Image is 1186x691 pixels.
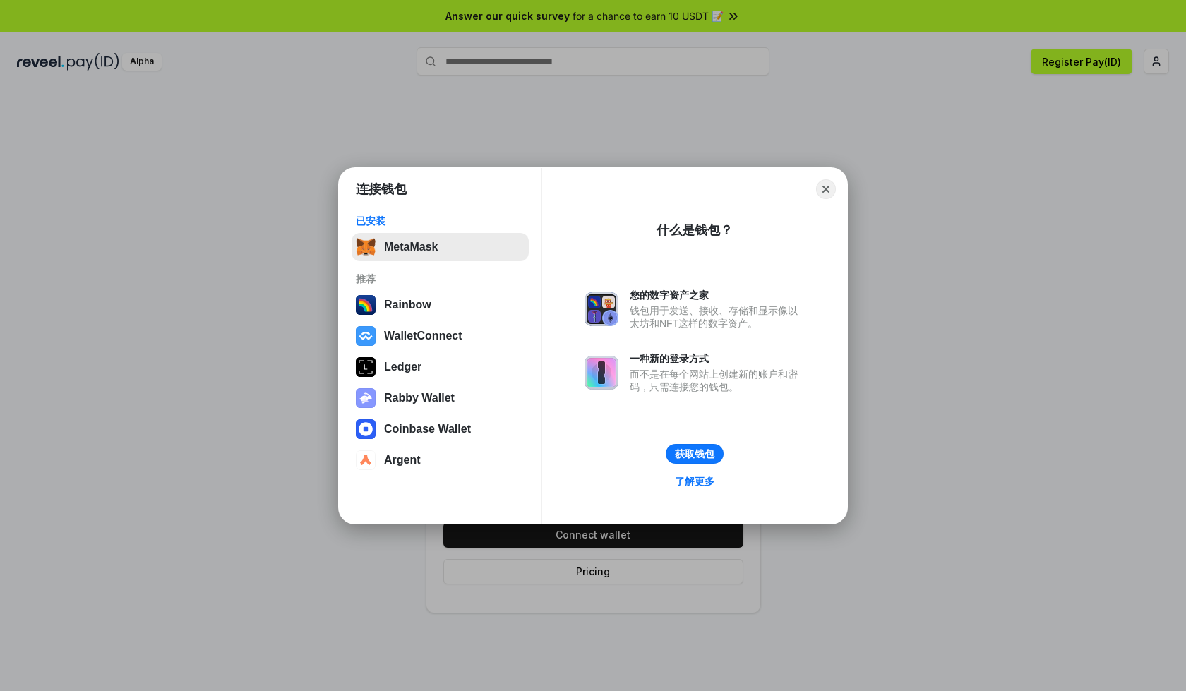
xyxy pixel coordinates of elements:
[816,179,836,199] button: Close
[356,181,407,198] h1: 连接钱包
[356,237,376,257] img: svg+xml,%3Csvg%20fill%3D%22none%22%20height%3D%2233%22%20viewBox%3D%220%200%2035%2033%22%20width%...
[384,361,421,373] div: Ledger
[384,454,421,467] div: Argent
[356,357,376,377] img: svg+xml,%3Csvg%20xmlns%3D%22http%3A%2F%2Fwww.w3.org%2F2000%2Fsvg%22%20width%3D%2228%22%20height%3...
[352,322,529,350] button: WalletConnect
[356,388,376,408] img: svg+xml,%3Csvg%20xmlns%3D%22http%3A%2F%2Fwww.w3.org%2F2000%2Fsvg%22%20fill%3D%22none%22%20viewBox...
[356,295,376,315] img: svg+xml,%3Csvg%20width%3D%22120%22%20height%3D%22120%22%20viewBox%3D%220%200%20120%20120%22%20fil...
[352,291,529,319] button: Rainbow
[384,392,455,404] div: Rabby Wallet
[585,292,618,326] img: svg+xml,%3Csvg%20xmlns%3D%22http%3A%2F%2Fwww.w3.org%2F2000%2Fsvg%22%20fill%3D%22none%22%20viewBox...
[384,299,431,311] div: Rainbow
[356,215,525,227] div: 已安装
[356,272,525,285] div: 推荐
[657,222,733,239] div: 什么是钱包？
[356,326,376,346] img: svg+xml,%3Csvg%20width%3D%2228%22%20height%3D%2228%22%20viewBox%3D%220%200%2028%2028%22%20fill%3D...
[384,241,438,253] div: MetaMask
[352,415,529,443] button: Coinbase Wallet
[630,304,805,330] div: 钱包用于发送、接收、存储和显示像以太坊和NFT这样的数字资产。
[630,352,805,365] div: 一种新的登录方式
[630,289,805,301] div: 您的数字资产之家
[356,419,376,439] img: svg+xml,%3Csvg%20width%3D%2228%22%20height%3D%2228%22%20viewBox%3D%220%200%2028%2028%22%20fill%3D...
[666,444,724,464] button: 获取钱包
[675,447,714,460] div: 获取钱包
[585,356,618,390] img: svg+xml,%3Csvg%20xmlns%3D%22http%3A%2F%2Fwww.w3.org%2F2000%2Fsvg%22%20fill%3D%22none%22%20viewBox...
[384,330,462,342] div: WalletConnect
[352,233,529,261] button: MetaMask
[384,423,471,435] div: Coinbase Wallet
[675,475,714,488] div: 了解更多
[352,446,529,474] button: Argent
[352,384,529,412] button: Rabby Wallet
[352,353,529,381] button: Ledger
[666,472,723,491] a: 了解更多
[356,450,376,470] img: svg+xml,%3Csvg%20width%3D%2228%22%20height%3D%2228%22%20viewBox%3D%220%200%2028%2028%22%20fill%3D...
[630,368,805,393] div: 而不是在每个网站上创建新的账户和密码，只需连接您的钱包。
